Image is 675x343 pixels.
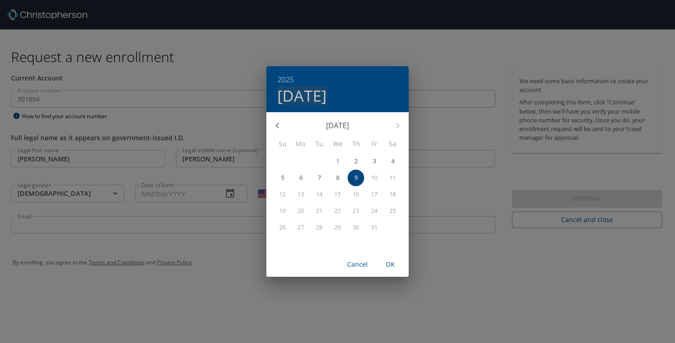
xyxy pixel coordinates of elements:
p: 9 [354,175,358,181]
p: 1 [336,158,339,164]
button: 4 [384,153,401,170]
button: Cancel [343,256,372,273]
span: Sa [384,139,401,149]
button: [DATE] [277,86,326,105]
span: Su [274,139,291,149]
span: Mo [292,139,309,149]
button: 2025 [277,73,294,86]
span: OK [379,259,401,270]
button: 7 [311,170,327,186]
p: [DATE] [288,120,387,131]
span: Tu [311,139,327,149]
button: 8 [329,170,346,186]
p: 6 [299,175,303,181]
button: 2 [348,153,364,170]
p: 3 [373,158,376,164]
span: Cancel [346,259,368,270]
button: 6 [292,170,309,186]
span: We [329,139,346,149]
span: Th [348,139,364,149]
button: 9 [348,170,364,186]
button: 5 [274,170,291,186]
button: OK [376,256,405,273]
p: 7 [318,175,321,181]
p: 5 [281,175,284,181]
p: 8 [336,175,339,181]
p: 2 [354,158,358,164]
span: Fr [366,139,382,149]
p: 4 [391,158,394,164]
button: 3 [366,153,382,170]
button: 1 [329,153,346,170]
